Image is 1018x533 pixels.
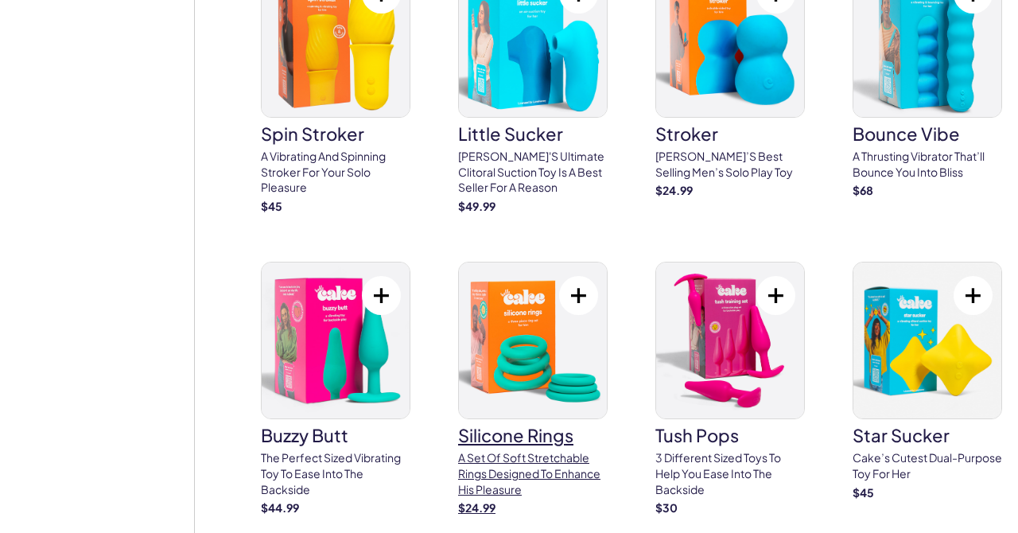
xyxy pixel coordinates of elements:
[261,262,410,515] a: buzzy buttbuzzy buttThe perfect sized vibrating toy to ease into the backside$44.99
[261,426,410,444] h3: buzzy butt
[655,500,678,515] strong: $ 30
[459,263,607,418] img: silicone rings
[655,262,805,515] a: tush popstush pops3 different sized toys to help you ease into the backside$30
[261,125,410,142] h3: spin stroker
[458,426,608,444] h3: silicone rings
[458,199,495,213] strong: $ 49.99
[458,125,608,142] h3: little sucker
[261,450,410,497] p: The perfect sized vibrating toy to ease into the backside
[853,450,1002,481] p: Cake’s cutest dual-purpose toy for her
[853,183,873,197] strong: $ 68
[261,149,410,196] p: A vibrating and spinning stroker for your solo pleasure
[656,263,804,418] img: tush pops
[458,149,608,196] p: [PERSON_NAME]'s ultimate clitoral suction toy is a best seller for a reason
[853,263,1001,418] img: star sucker
[853,125,1002,142] h3: bounce vibe
[261,199,282,213] strong: $ 45
[458,500,495,515] strong: $ 24.99
[853,426,1002,444] h3: star sucker
[655,426,805,444] h3: tush pops
[458,262,608,515] a: silicone ringssilicone ringsA set of soft stretchable rings designed to enhance his pleasure$24.99
[262,263,410,418] img: buzzy butt
[261,500,299,515] strong: $ 44.99
[655,125,805,142] h3: stroker
[655,450,805,497] p: 3 different sized toys to help you ease into the backside
[853,149,1002,180] p: A thrusting vibrator that’ll bounce you into bliss
[458,450,608,497] p: A set of soft stretchable rings designed to enhance his pleasure
[655,183,693,197] strong: $ 24.99
[655,149,805,180] p: [PERSON_NAME]’s best selling men’s solo play toy
[853,262,1002,500] a: star suckerstar suckerCake’s cutest dual-purpose toy for her$45
[853,485,874,500] strong: $ 45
